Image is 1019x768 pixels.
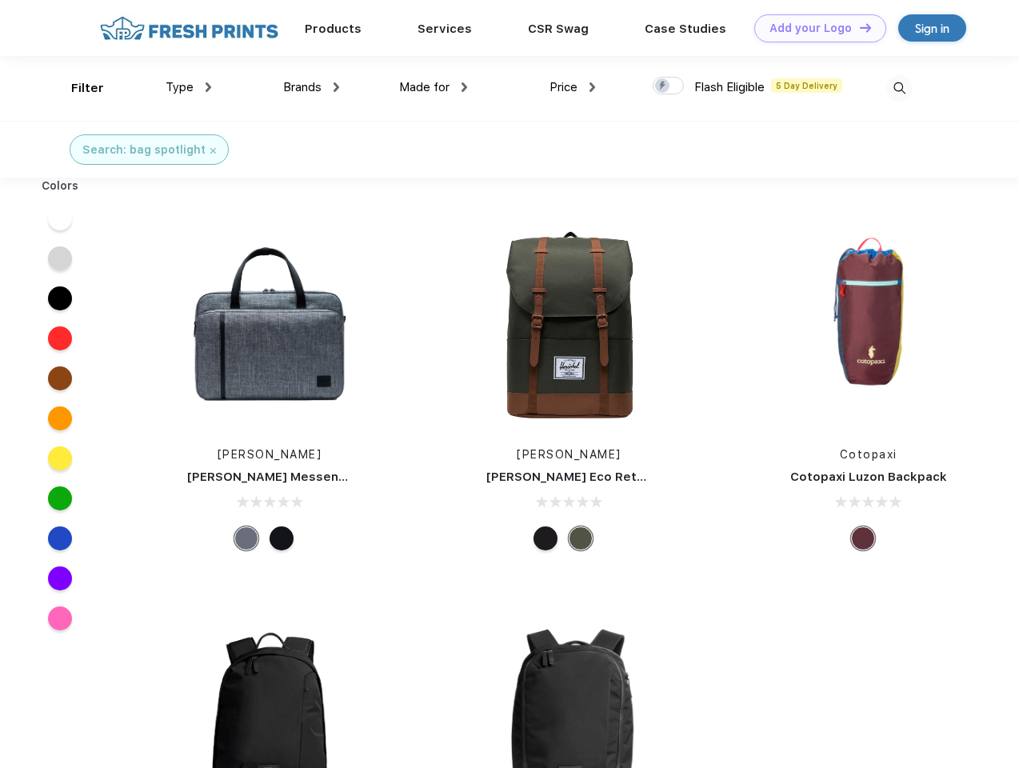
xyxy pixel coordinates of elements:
[210,148,216,154] img: filter_cancel.svg
[517,448,621,461] a: [PERSON_NAME]
[851,526,875,550] div: Surprise
[569,526,593,550] div: Forest
[589,82,595,92] img: dropdown.png
[283,80,322,94] span: Brands
[270,526,294,550] div: Black
[206,82,211,92] img: dropdown.png
[462,82,467,92] img: dropdown.png
[95,14,283,42] img: fo%20logo%202.webp
[898,14,966,42] a: Sign in
[218,448,322,461] a: [PERSON_NAME]
[30,178,91,194] div: Colors
[462,218,675,430] img: func=resize&h=266
[860,23,871,32] img: DT
[886,75,913,102] img: desktop_search.svg
[334,82,339,92] img: dropdown.png
[399,80,450,94] span: Made for
[82,142,206,158] div: Search: bag spotlight
[533,526,557,550] div: Black
[166,80,194,94] span: Type
[71,79,104,98] div: Filter
[771,78,842,93] span: 5 Day Delivery
[762,218,975,430] img: func=resize&h=266
[305,22,362,36] a: Products
[486,470,813,484] a: [PERSON_NAME] Eco Retreat 15" Computer Backpack
[769,22,852,35] div: Add your Logo
[163,218,376,430] img: func=resize&h=266
[915,19,949,38] div: Sign in
[187,470,360,484] a: [PERSON_NAME] Messenger
[234,526,258,550] div: Raven Crosshatch
[694,80,765,94] span: Flash Eligible
[840,448,897,461] a: Cotopaxi
[790,470,947,484] a: Cotopaxi Luzon Backpack
[549,80,577,94] span: Price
